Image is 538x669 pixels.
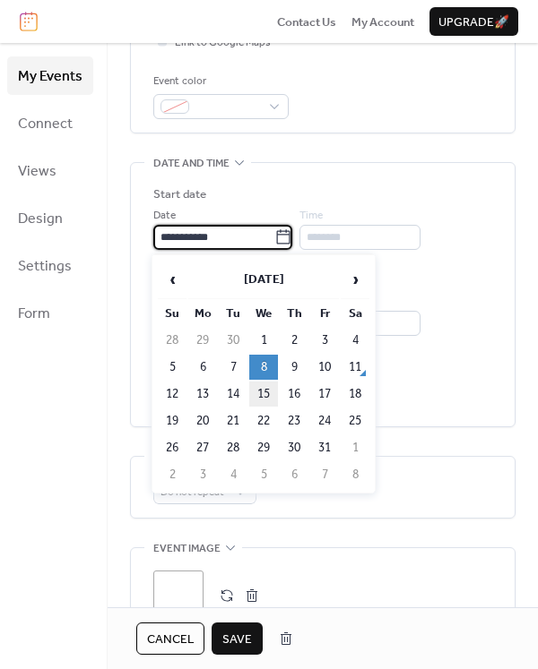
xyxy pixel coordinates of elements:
a: Contact Us [277,13,336,30]
span: Date and time [153,155,230,173]
td: 16 [280,382,308,407]
td: 26 [158,435,187,460]
th: Sa [341,301,369,326]
td: 10 [310,355,339,380]
td: 14 [219,382,247,407]
td: 13 [188,382,217,407]
td: 18 [341,382,369,407]
span: My Account [351,13,414,31]
th: Mo [188,301,217,326]
span: Upgrade 🚀 [438,13,509,31]
th: [DATE] [188,261,339,299]
td: 1 [249,328,278,353]
td: 2 [280,328,308,353]
th: Th [280,301,308,326]
td: 4 [341,328,369,353]
button: Cancel [136,622,204,655]
span: Form [18,300,50,328]
td: 15 [249,382,278,407]
span: Event image [153,540,221,558]
img: logo [20,12,38,31]
td: 20 [188,408,217,433]
span: Design [18,205,63,233]
span: Views [18,158,56,185]
td: 8 [249,355,278,380]
td: 7 [219,355,247,380]
a: Views [7,151,93,190]
td: 29 [249,435,278,460]
a: Design [7,199,93,237]
span: My Events [18,63,82,90]
td: 5 [158,355,187,380]
td: 3 [188,462,217,487]
span: Time [299,207,323,225]
div: Start date [153,185,206,203]
td: 6 [280,462,308,487]
td: 1 [341,435,369,460]
span: Cancel [147,630,194,648]
td: 29 [188,328,217,353]
a: Form [7,294,93,332]
div: Event color [153,73,285,90]
td: 30 [280,435,308,460]
a: My Events [7,56,93,95]
td: 21 [219,408,247,433]
span: › [342,262,369,297]
a: My Account [351,13,414,30]
a: Settings [7,246,93,285]
td: 24 [310,408,339,433]
td: 23 [280,408,308,433]
td: 2 [158,462,187,487]
th: Fr [310,301,339,326]
td: 12 [158,382,187,407]
td: 3 [310,328,339,353]
td: 31 [310,435,339,460]
button: Save [212,622,263,655]
div: ; [153,570,204,621]
td: 5 [249,462,278,487]
span: Link to Google Maps [175,34,271,52]
td: 28 [219,435,247,460]
td: 11 [341,355,369,380]
span: Date [153,207,176,225]
td: 22 [249,408,278,433]
td: 28 [158,328,187,353]
td: 6 [188,355,217,380]
td: 27 [188,435,217,460]
span: ‹ [159,262,186,297]
td: 17 [310,382,339,407]
span: Save [222,630,252,648]
th: Su [158,301,187,326]
span: Settings [18,253,72,280]
td: 30 [219,328,247,353]
td: 25 [341,408,369,433]
span: Connect [18,110,73,138]
th: Tu [219,301,247,326]
td: 4 [219,462,247,487]
td: 19 [158,408,187,433]
a: Connect [7,104,93,142]
td: 8 [341,462,369,487]
span: Contact Us [277,13,336,31]
td: 7 [310,462,339,487]
td: 9 [280,355,308,380]
button: Upgrade🚀 [430,7,518,36]
th: We [249,301,278,326]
